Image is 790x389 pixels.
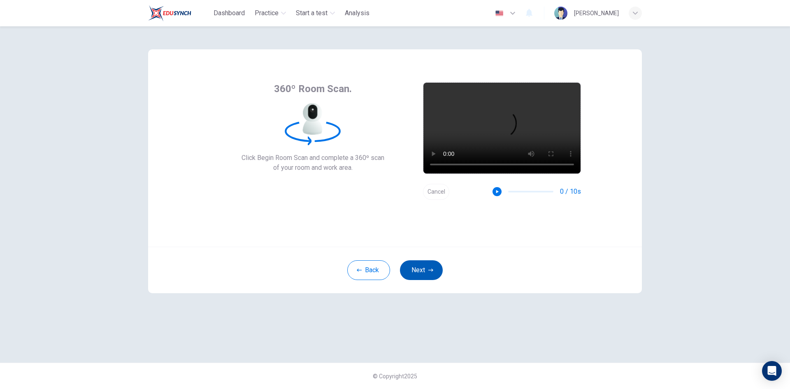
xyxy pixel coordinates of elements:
span: Click Begin Room Scan and complete a 360º scan [242,153,384,163]
span: Start a test [296,8,328,18]
button: Back [347,260,390,280]
img: en [494,10,504,16]
img: Train Test logo [148,5,191,21]
div: [PERSON_NAME] [574,8,619,18]
span: 360º Room Scan. [274,82,352,95]
span: of your room and work area. [242,163,384,173]
button: Practice [251,6,289,21]
button: Next [400,260,443,280]
span: 0 / 10s [560,187,581,197]
span: Dashboard [214,8,245,18]
a: Train Test logo [148,5,210,21]
span: © Copyright 2025 [373,373,417,380]
span: Analysis [345,8,369,18]
button: Dashboard [210,6,248,21]
button: Cancel [423,184,449,200]
button: Analysis [342,6,373,21]
img: Profile picture [554,7,567,20]
span: Practice [255,8,279,18]
div: Open Intercom Messenger [762,361,782,381]
button: Start a test [293,6,338,21]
